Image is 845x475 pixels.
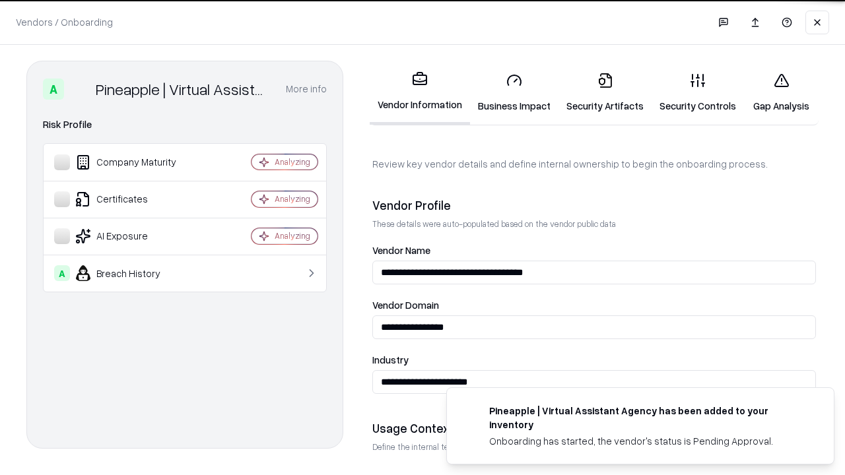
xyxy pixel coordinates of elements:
[372,157,816,171] p: Review key vendor details and define internal ownership to begin the onboarding process.
[370,61,470,125] a: Vendor Information
[470,62,558,123] a: Business Impact
[286,77,327,101] button: More info
[54,154,212,170] div: Company Maturity
[275,230,310,241] div: Analyzing
[16,15,113,29] p: Vendors / Onboarding
[372,197,816,213] div: Vendor Profile
[372,218,816,230] p: These details were auto-populated based on the vendor public data
[275,156,310,168] div: Analyzing
[744,62,819,123] a: Gap Analysis
[54,191,212,207] div: Certificates
[96,79,270,100] div: Pineapple | Virtual Assistant Agency
[372,300,816,310] label: Vendor Domain
[275,193,310,205] div: Analyzing
[489,404,802,431] div: Pineapple | Virtual Assistant Agency has been added to your inventory
[43,117,327,133] div: Risk Profile
[372,441,816,453] p: Define the internal team and reason for using this vendor. This helps assess business relevance a...
[558,62,652,123] a: Security Artifacts
[489,434,802,448] div: Onboarding has started, the vendor's status is Pending Approval.
[54,265,212,281] div: Breach History
[54,265,70,281] div: A
[372,245,816,255] label: Vendor Name
[372,420,816,436] div: Usage Context
[463,404,479,420] img: trypineapple.com
[372,355,816,365] label: Industry
[652,62,744,123] a: Security Controls
[43,79,64,100] div: A
[69,79,90,100] img: Pineapple | Virtual Assistant Agency
[54,228,212,244] div: AI Exposure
